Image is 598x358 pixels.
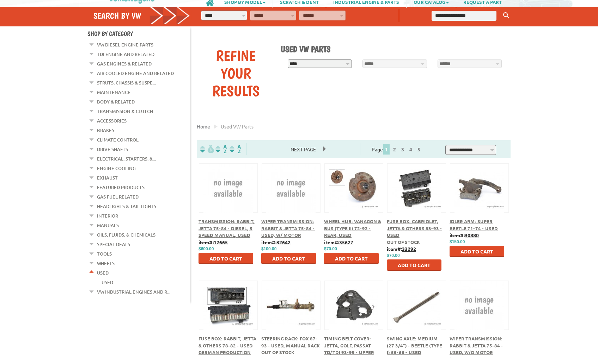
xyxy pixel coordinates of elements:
b: item#: [324,239,353,245]
u: 32642 [276,239,291,245]
h4: Shop By Category [87,30,190,37]
button: Add to Cart [199,253,253,264]
a: Tools [97,249,112,258]
button: Add to Cart [450,246,504,257]
a: TDI Engine and Related [97,50,154,59]
span: $100.00 [261,246,276,251]
b: item#: [261,239,291,245]
u: 30880 [465,232,479,238]
a: Headlights & Tail Lights [97,202,156,211]
span: $150.00 [450,239,465,244]
a: Wheel Hub: Vanagon & Bus (Type II) 72-92 - Rear, USED [324,218,381,238]
a: Used [97,268,109,277]
b: item#: [450,232,479,238]
div: Refine Your Results [202,47,270,100]
b: item#: [199,239,228,245]
a: Struts, Chassis & Suspe... [97,78,156,87]
b: item#: [387,246,416,252]
u: 35627 [339,239,353,245]
a: Climate Control [97,135,139,144]
img: filterpricelow.svg [200,145,214,153]
span: used VW parts [221,123,254,130]
a: VW Industrial Engines and R... [97,287,170,296]
h1: Used VW Parts [281,44,506,54]
a: Home [197,123,210,130]
a: Gas Fuel Related [97,192,139,201]
a: Next Page [283,146,323,152]
span: $70.00 [324,246,337,251]
img: Sort by Sales Rank [228,145,242,153]
a: Interior [97,211,118,220]
span: $600.00 [199,246,214,251]
span: $70.00 [387,253,400,258]
a: Featured Products [97,183,145,192]
button: Add to Cart [324,253,379,264]
a: Special Deals [97,240,130,249]
button: Add to Cart [387,259,441,271]
span: Add to Cart [209,255,242,262]
a: VW Diesel Engine Parts [97,40,153,49]
span: Add to Cart [460,248,493,255]
span: Out of stock [387,239,420,245]
a: Exhaust [97,173,118,182]
a: Maintenance [97,88,130,97]
a: Drive Shafts [97,145,128,154]
a: Swing Axle: Medium (27 3/4") - Beetle (Type I) 55-66 - Used [387,335,442,355]
a: Electrical, Starters, &... [97,154,156,163]
a: Transmission & Clutch [97,107,153,116]
button: Keyword Search [501,10,512,21]
a: Air Cooled Engine and Related [97,69,174,78]
a: Transmission: Rabbit, Jetta 75-84 - Diesel, 5 Speed Manual, Used [199,218,255,238]
a: Gas Engines & Related [97,59,152,68]
u: 33292 [402,246,416,252]
a: Wiper Transmission: Rabbit & Jetta 75-84 - Used, w/ Motor [261,218,315,238]
a: Body & Related [97,97,135,106]
div: Page [360,143,434,155]
span: Add to Cart [398,262,431,268]
a: Fuse Box: Cabriolet, Jetta & Others 83-93 - Used [387,218,442,238]
a: Steering Rack: Fox 87-93 - Used, Manual Rack [261,335,320,348]
a: Wiper Transmission: Rabbit & Jetta 75-84 - Used, w/o Motor [450,335,503,355]
span: Add to Cart [272,255,305,262]
a: 3 [399,146,406,152]
a: 4 [408,146,414,152]
span: Next Page [283,144,323,155]
button: Add to Cart [261,253,316,264]
a: Idler Arm: Super Beetle 71-74 - Used [450,218,498,231]
span: 1 [383,144,390,155]
span: Add to Cart [335,255,368,262]
a: 5 [416,146,422,152]
a: Brakes [97,126,114,135]
a: Manuals [97,221,119,230]
h4: Search by VW [93,11,190,21]
a: Used [102,278,113,287]
a: Engine Cooling [97,164,136,173]
img: Sort by Headline [214,145,228,153]
a: Oils, Fluids, & Chemicals [97,230,155,239]
a: Accessories [97,116,127,125]
a: Wheels [97,259,115,268]
u: 12665 [214,239,228,245]
span: Out of stock [261,349,294,355]
a: 2 [391,146,398,152]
